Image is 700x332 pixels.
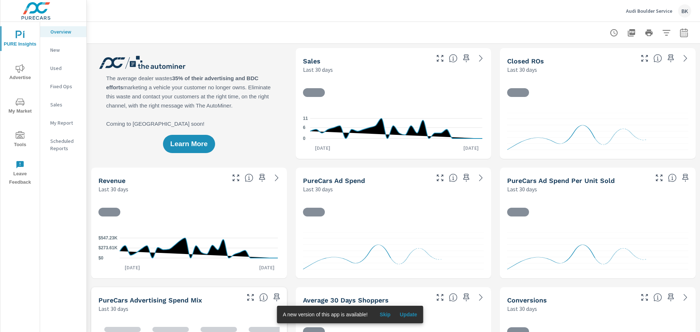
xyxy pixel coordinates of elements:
[653,293,662,302] span: The number of dealer-specified goals completed by a visitor. [Source: This data is provided by th...
[271,172,283,184] a: See more details in report
[98,246,117,251] text: $273.61K
[507,177,615,184] h5: PureCars Ad Spend Per Unit Sold
[283,312,368,317] span: A new version of this app is available!
[303,125,306,130] text: 6
[460,52,472,64] span: Save this to your personalized report
[668,173,677,182] span: Average cost of advertising per each vehicle sold at the dealer over the selected date range. The...
[460,292,472,303] span: Save this to your personalized report
[678,4,691,17] div: BK
[665,292,677,303] span: Save this to your personalized report
[639,292,650,303] button: Make Fullscreen
[163,135,215,153] button: Learn More
[376,311,394,318] span: Skip
[50,101,81,108] p: Sales
[40,44,86,55] div: New
[626,8,672,14] p: Audi Boulder Service
[303,304,333,313] p: Last 30 days
[98,296,202,304] h5: PureCars Advertising Spend Mix
[254,264,280,271] p: [DATE]
[310,144,335,152] p: [DATE]
[98,185,128,194] p: Last 30 days
[507,185,537,194] p: Last 30 days
[373,309,397,320] button: Skip
[3,98,38,116] span: My Market
[303,296,389,304] h5: Average 30 Days Shoppers
[680,292,691,303] a: See more details in report
[653,172,665,184] button: Make Fullscreen
[460,172,472,184] span: Save this to your personalized report
[170,141,207,147] span: Learn More
[230,172,242,184] button: Make Fullscreen
[40,99,86,110] div: Sales
[400,311,417,318] span: Update
[271,292,283,303] span: Save this to your personalized report
[475,52,487,64] a: See more details in report
[50,119,81,126] p: My Report
[303,57,320,65] h5: Sales
[653,54,662,63] span: Number of Repair Orders Closed by the selected dealership group over the selected time range. [So...
[680,52,691,64] a: See more details in report
[677,26,691,40] button: Select Date Range
[50,137,81,152] p: Scheduled Reports
[680,172,691,184] span: Save this to your personalized report
[458,144,484,152] p: [DATE]
[303,116,308,121] text: 11
[3,64,38,82] span: Advertise
[434,52,446,64] button: Make Fullscreen
[98,304,128,313] p: Last 30 days
[665,52,677,64] span: Save this to your personalized report
[397,309,420,320] button: Update
[434,292,446,303] button: Make Fullscreen
[434,172,446,184] button: Make Fullscreen
[507,65,537,74] p: Last 30 days
[449,293,458,302] span: A rolling 30 day total of daily Shoppers on the dealership website, averaged over the selected da...
[40,63,86,74] div: Used
[475,292,487,303] a: See more details in report
[98,177,125,184] h5: Revenue
[3,131,38,149] span: Tools
[303,185,333,194] p: Last 30 days
[245,173,253,182] span: Total sales revenue over the selected date range. [Source: This data is sourced from the dealer’s...
[40,81,86,92] div: Fixed Ops
[507,57,544,65] h5: Closed ROs
[50,65,81,72] p: Used
[259,293,268,302] span: This table looks at how you compare to the amount of budget you spend per channel as opposed to y...
[98,255,104,261] text: $0
[40,136,86,154] div: Scheduled Reports
[245,292,256,303] button: Make Fullscreen
[3,160,38,187] span: Leave Feedback
[3,31,38,48] span: PURE Insights
[303,65,333,74] p: Last 30 days
[303,136,306,141] text: 0
[303,177,365,184] h5: PureCars Ad Spend
[659,26,674,40] button: Apply Filters
[624,26,639,40] button: "Export Report to PDF"
[50,83,81,90] p: Fixed Ops
[449,173,458,182] span: Total cost of media for all PureCars channels for the selected dealership group over the selected...
[507,304,537,313] p: Last 30 days
[50,46,81,54] p: New
[40,117,86,128] div: My Report
[50,28,81,35] p: Overview
[120,264,145,271] p: [DATE]
[98,235,117,241] text: $547.23K
[40,26,86,37] div: Overview
[449,54,458,63] span: Number of vehicles sold by the dealership over the selected date range. [Source: This data is sou...
[639,52,650,64] button: Make Fullscreen
[256,172,268,184] span: Save this to your personalized report
[0,22,40,190] div: nav menu
[642,26,656,40] button: Print Report
[475,172,487,184] a: See more details in report
[507,296,547,304] h5: Conversions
